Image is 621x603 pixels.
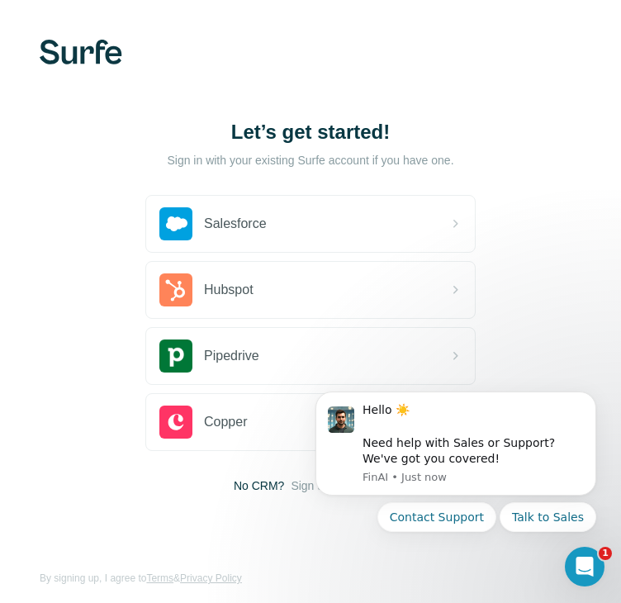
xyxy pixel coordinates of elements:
img: hubspot's logo [159,273,192,306]
img: salesforce's logo [159,207,192,240]
span: No CRM? [234,477,284,494]
span: Salesforce [204,214,267,234]
a: Privacy Policy [180,572,242,584]
span: Hubspot [204,280,254,300]
p: Sign in with your existing Surfe account if you have one. [167,152,453,169]
iframe: Intercom notifications message [291,372,621,595]
img: copper's logo [159,406,192,439]
iframe: Intercom live chat [565,547,604,586]
span: 1 [599,547,612,560]
h1: Let’s get started! [145,119,476,145]
img: Surfe's logo [40,40,122,64]
span: Pipedrive [204,346,259,366]
a: Terms [146,572,173,584]
span: By signing up, I agree to & [40,571,242,586]
img: pipedrive's logo [159,339,192,373]
span: Copper [204,412,247,432]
